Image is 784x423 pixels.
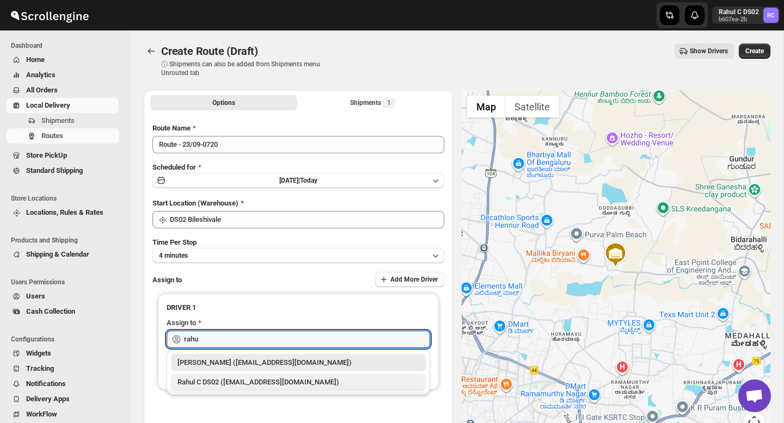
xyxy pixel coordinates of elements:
[26,151,67,159] span: Store PickUp
[167,354,430,371] li: Rahul Chopra (pukhraj@home-run.co)
[152,173,444,188] button: [DATE]|Today
[26,380,66,388] span: Notifications
[159,251,188,260] span: 4 minutes
[387,98,391,107] span: 1
[161,60,333,77] p: ⓘ Shipments can also be added from Shipments menu Unrouted tab
[739,43,770,59] button: Create
[184,331,430,348] input: Search assignee
[7,361,119,376] button: Tracking
[152,276,182,284] span: Assign to
[738,380,771,412] div: Open chat
[11,236,123,245] span: Products and Shipping
[177,357,419,368] div: [PERSON_NAME] ([EMAIL_ADDRESS][DOMAIN_NAME])
[7,304,119,319] button: Cash Collection
[7,83,119,98] button: All Orders
[11,194,123,203] span: Store Locations
[299,95,446,110] button: Selected Shipments
[7,346,119,361] button: Widgets
[26,86,58,94] span: All Orders
[26,410,57,418] span: WorkFlow
[767,12,775,19] text: RC
[152,248,444,263] button: 4 minutes
[7,391,119,407] button: Delivery Apps
[152,199,238,207] span: Start Location (Warehouse)
[7,205,119,220] button: Locations, Rules & Rates
[26,349,51,357] span: Widgets
[26,101,70,109] span: Local Delivery
[9,2,90,29] img: ScrollEngine
[41,116,75,125] span: Shipments
[41,132,63,140] span: Routes
[144,43,159,59] button: Routes
[690,47,728,55] span: Show Drivers
[300,177,317,184] span: Today
[7,247,119,262] button: Shipping & Calendar
[26,55,45,64] span: Home
[167,302,430,313] h3: DRIVER 1
[177,377,419,388] div: Rahul C DS02 ([EMAIL_ADDRESS][DOMAIN_NAME])
[26,71,56,79] span: Analytics
[26,250,89,258] span: Shipping & Calendar
[26,208,103,216] span: Locations, Rules & Rates
[7,113,119,128] button: Shipments
[505,96,559,117] button: Show satellite imagery
[170,211,444,228] input: Search location
[150,95,297,110] button: All Route Options
[350,97,395,108] div: Shipments
[11,278,123,287] span: Users Permissions
[152,163,196,171] span: Scheduled for
[7,289,119,304] button: Users
[390,275,438,284] span: Add More Driver
[161,45,258,58] span: Create Route (Draft)
[719,16,759,23] p: b607ea-2b
[467,96,505,117] button: Show street map
[152,238,197,246] span: Time Per Stop
[167,318,196,328] div: Assign to
[26,166,83,175] span: Standard Shipping
[745,47,764,55] span: Create
[675,43,734,59] button: Show Drivers
[167,371,430,391] li: Rahul C DS02 (rahul.chopra@home-run.co)
[152,124,191,132] span: Route Name
[7,67,119,83] button: Analytics
[375,272,444,287] button: Add More Driver
[7,52,119,67] button: Home
[7,128,119,144] button: Routes
[26,307,75,315] span: Cash Collection
[26,395,70,403] span: Delivery Apps
[26,364,54,372] span: Tracking
[26,292,45,300] span: Users
[152,136,444,153] input: Eg: Bengaluru Route
[7,376,119,391] button: Notifications
[719,8,759,16] p: Rahul C DS02
[7,407,119,422] button: WorkFlow
[763,8,779,23] span: Rahul C DS02
[11,335,123,344] span: Configurations
[212,98,235,107] span: Options
[712,7,780,24] button: User menu
[11,41,123,50] span: Dashboard
[279,177,300,184] span: [DATE] |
